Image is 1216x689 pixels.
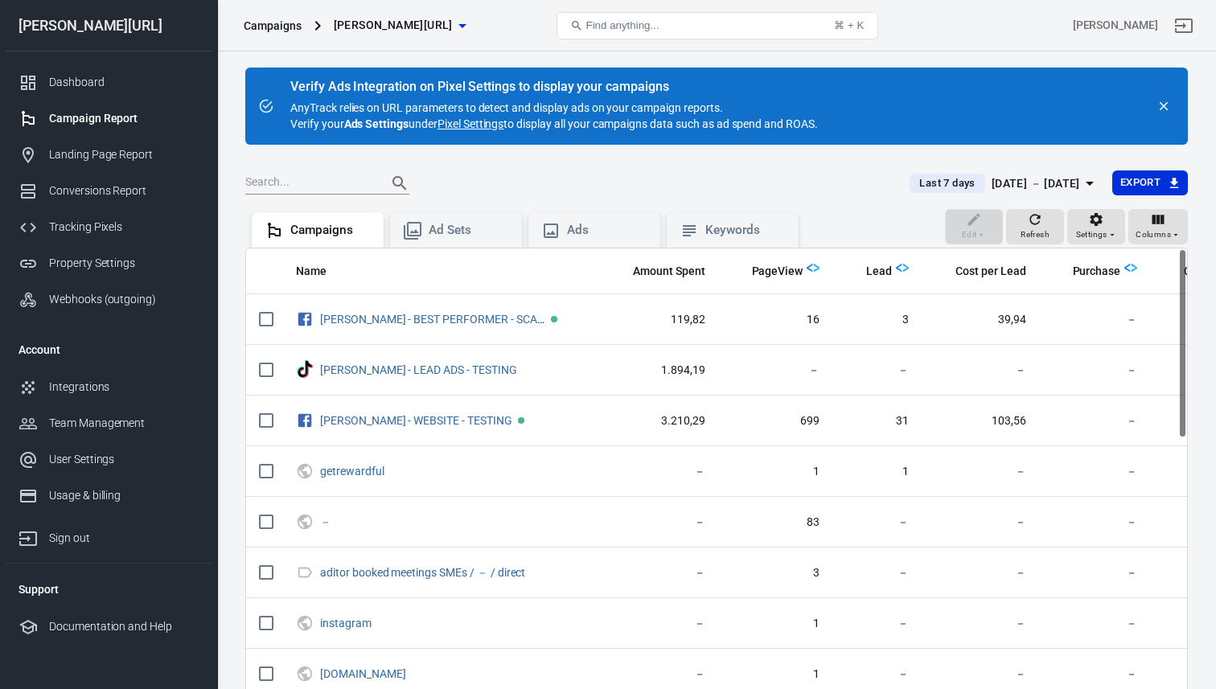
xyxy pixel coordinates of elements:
[731,565,820,581] span: 3
[845,464,909,480] span: 1
[320,363,517,376] a: [PERSON_NAME] - LEAD ADS - TESTING
[6,245,212,281] a: Property Settings
[380,164,419,203] button: Search
[845,666,909,683] span: －
[731,413,820,429] span: 699
[935,413,1025,429] span: 103,56
[49,291,199,308] div: Webhooks (outgoing)
[6,281,212,318] a: Webhooks (outgoing)
[586,19,659,31] span: Find anything...
[845,515,909,531] span: －
[1052,515,1138,531] span: －
[6,478,212,514] a: Usage & billing
[992,174,1080,194] div: [DATE] － [DATE]
[6,405,212,441] a: Team Management
[290,222,371,239] div: Campaigns
[296,613,314,633] svg: UTM & Web Traffic
[6,514,212,556] a: Sign out
[935,666,1025,683] span: －
[320,566,525,579] a: aditor booked meetings SMEs / － / direct
[845,363,909,379] span: －
[320,415,515,426] span: GLORYA - WEBSITE - TESTING
[845,312,909,328] span: 3
[49,219,199,236] div: Tracking Pixels
[320,667,405,680] a: [DOMAIN_NAME]
[344,117,409,130] strong: Ads Settings
[296,664,314,683] svg: UTM & Web Traffic
[731,515,820,531] span: 83
[633,261,705,281] span: The estimated total amount of money you've spent on your campaign, ad set or ad during its schedule.
[1073,264,1121,280] span: Purchase
[320,617,372,630] a: instagram
[897,170,1111,197] button: Last 7 days[DATE] － [DATE]
[612,312,705,328] span: 119,82
[320,414,512,427] a: [PERSON_NAME] - WEBSITE - TESTING
[731,464,820,480] span: 1
[633,264,705,280] span: Amount Spent
[557,12,878,39] button: Find anything...⌘ + K
[1136,228,1171,242] span: Columns
[438,116,503,132] a: Pixel Settings
[6,570,212,609] li: Support
[320,465,384,478] a: getrewardful
[327,10,472,40] button: [PERSON_NAME][URL]
[6,209,212,245] a: Tracking Pixels
[6,173,212,209] a: Conversions Report
[845,264,892,280] span: Lead
[935,565,1025,581] span: －
[731,616,820,632] span: 1
[731,363,820,379] span: －
[752,264,803,280] span: PageView
[935,515,1025,531] span: －
[429,222,509,239] div: Ad Sets
[518,417,524,424] span: Active
[834,19,864,31] div: ⌘ + K
[6,100,212,137] a: Campaign Report
[49,146,199,163] div: Landing Page Report
[935,363,1025,379] span: －
[612,666,705,683] span: －
[551,316,557,322] span: Active
[612,413,705,429] span: 3.210,29
[320,516,334,527] span: －
[612,565,705,581] span: －
[612,261,705,281] span: The estimated total amount of money you've spent on your campaign, ad set or ad during its schedule.
[49,451,199,468] div: User Settings
[296,264,347,280] span: Name
[1052,565,1138,581] span: －
[49,487,199,504] div: Usage & billing
[6,18,212,33] div: [PERSON_NAME][URL]
[296,310,314,329] svg: Facebook Ads
[290,80,818,132] div: AnyTrack relies on URL parameters to detect and display ads on your campaign reports. Verify your...
[290,79,818,95] div: Verify Ads Integration on Pixel Settings to display your campaigns
[320,617,374,629] span: instagram
[296,264,327,280] span: Name
[612,363,705,379] span: 1.894,19
[1052,363,1138,379] span: －
[1124,261,1137,274] img: Logo
[1006,209,1064,244] button: Refresh
[6,64,212,100] a: Dashboard
[1052,616,1138,632] span: －
[334,15,453,35] span: glorya.ai
[612,515,705,531] span: －
[845,565,909,581] span: －
[296,461,314,481] svg: UTM & Web Traffic
[49,530,199,547] div: Sign out
[935,616,1025,632] span: －
[845,413,909,429] span: 31
[1165,6,1203,45] a: Sign out
[320,465,387,477] span: getrewardful
[1152,95,1175,117] button: close
[1076,228,1107,242] span: Settings
[896,261,909,274] img: Logo
[1052,413,1138,429] span: －
[1073,17,1158,34] div: Account id: Zo3YXUXY
[1052,264,1121,280] span: Purchase
[296,360,314,380] div: TikTok Ads
[296,563,314,582] svg: Direct
[49,183,199,199] div: Conversions Report
[6,369,212,405] a: Integrations
[244,18,302,34] div: Campaigns
[612,464,705,480] span: －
